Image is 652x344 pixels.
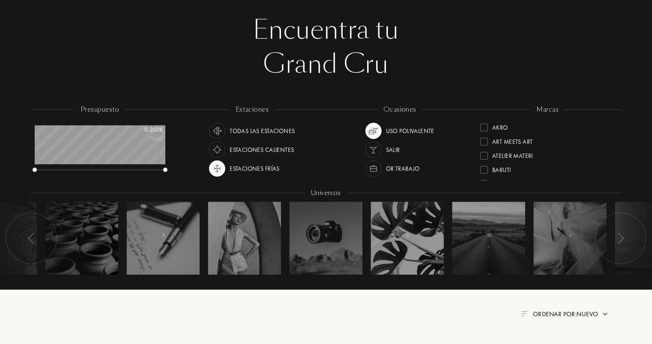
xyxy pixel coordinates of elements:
img: usage_season_average_white.svg [211,125,223,137]
img: usage_season_cold.svg [211,163,223,175]
div: Universos [305,188,347,198]
div: Salir [386,142,400,158]
div: /50mL [120,134,163,143]
div: Binet-Papillon [492,177,535,188]
img: filter_by.png [521,311,528,316]
div: Estaciones calientes [230,142,294,158]
span: 10 [487,233,491,239]
div: Baruti [492,163,511,174]
div: estaciones [230,105,275,115]
img: usage_occasion_party_white.svg [368,144,380,156]
img: usage_occasion_work_white.svg [368,163,380,175]
span: 5 [326,233,328,239]
span: 10 [243,233,247,239]
div: or trabajo [386,160,420,177]
div: Estaciones frías [230,160,280,177]
div: Atelier Materi [492,148,533,160]
div: Uso polivalente [386,123,434,139]
div: Todas las estaciones [230,123,295,139]
div: Art Meets Art [492,134,532,146]
div: ocasiones [377,105,422,115]
img: arrow.png [602,311,609,317]
div: marcas [531,105,565,115]
div: Encuentra tu [37,13,615,47]
img: usage_occasion_all.svg [368,125,380,137]
img: arr_left.svg [617,233,624,244]
span: Ordenar por: Nuevo [533,310,598,318]
span: 3 [162,233,165,239]
img: usage_season_hot_white.svg [211,144,223,156]
div: presupuesto [75,105,126,115]
img: arr_left.svg [28,233,35,244]
div: 0 - 200 € [120,125,163,134]
div: Grand Cru [37,47,615,81]
div: Akro [492,120,508,132]
span: 11 [406,233,410,239]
